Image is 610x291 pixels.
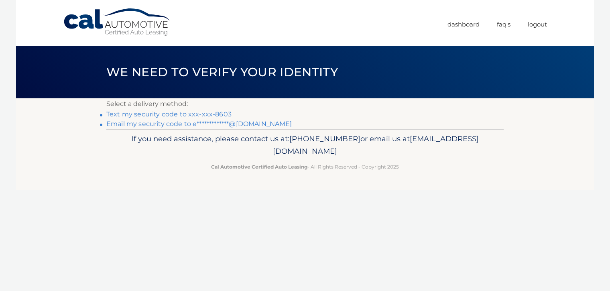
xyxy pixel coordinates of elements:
[289,134,360,143] span: [PHONE_NUMBER]
[112,163,498,171] p: - All Rights Reserved - Copyright 2025
[112,132,498,158] p: If you need assistance, please contact us at: or email us at
[106,65,338,79] span: We need to verify your identity
[106,98,504,110] p: Select a delivery method:
[63,8,171,37] a: Cal Automotive
[211,164,307,170] strong: Cal Automotive Certified Auto Leasing
[528,18,547,31] a: Logout
[447,18,480,31] a: Dashboard
[497,18,510,31] a: FAQ's
[106,110,232,118] a: Text my security code to xxx-xxx-8603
